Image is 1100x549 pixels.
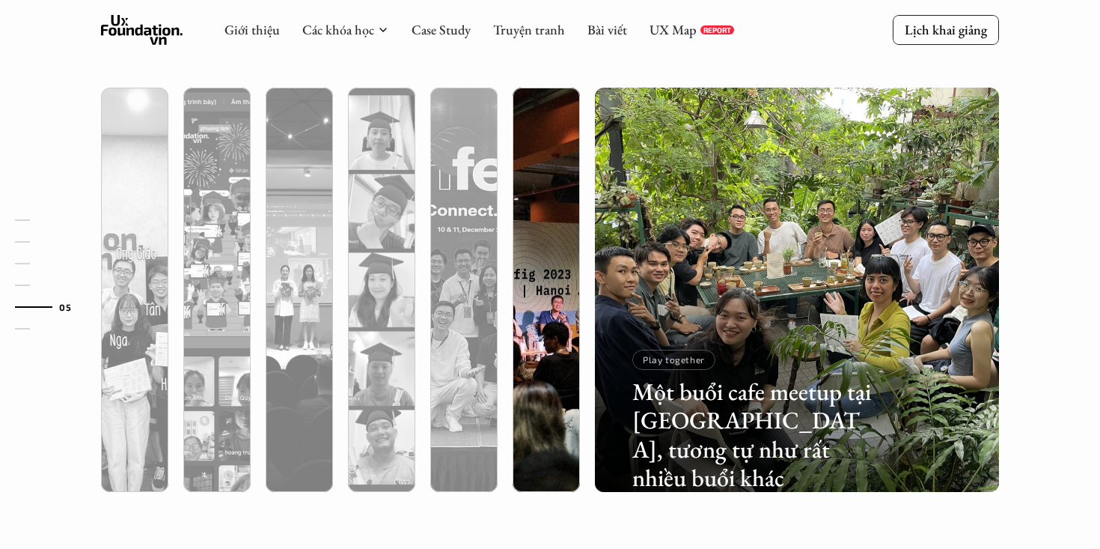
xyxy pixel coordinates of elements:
[302,21,374,38] a: Các khóa học
[224,21,280,38] a: Giới thiệu
[632,377,873,493] h3: Một buổi cafe meetup tại [GEOGRAPHIC_DATA], tương tự như rất nhiều buổi khác
[650,21,697,38] a: UX Map
[59,302,71,312] strong: 05
[15,298,86,316] a: 05
[493,21,565,38] a: Truyện tranh
[703,25,731,34] p: REPORT
[905,21,987,38] p: Lịch khai giảng
[700,25,734,34] a: REPORT
[587,21,627,38] a: Bài viết
[643,354,705,365] p: Play together
[412,21,471,38] a: Case Study
[893,15,999,44] a: Lịch khai giảng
